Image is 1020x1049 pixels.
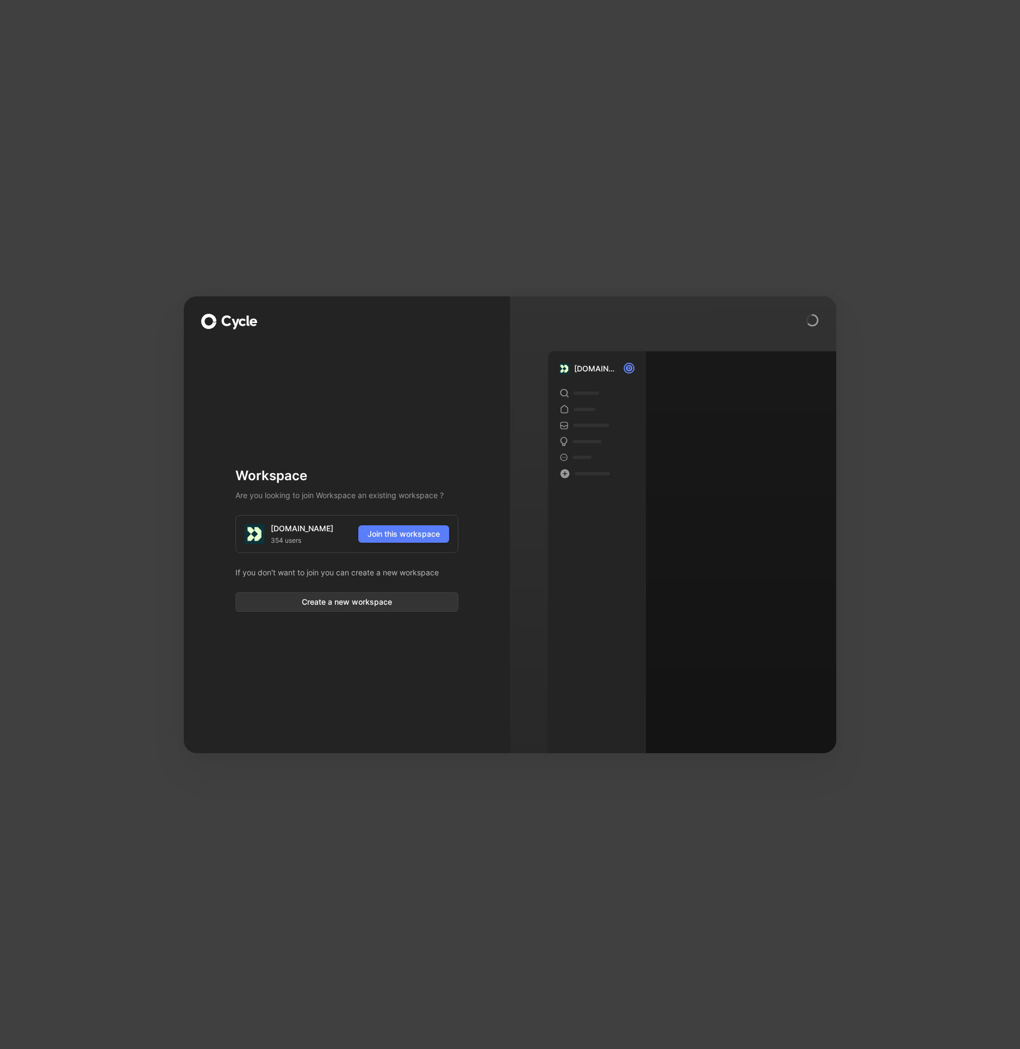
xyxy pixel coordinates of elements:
[235,489,458,502] h2: Are you looking to join Workspace an existing workspace ?
[559,363,570,374] img: bc2520ba-7c86-4fa6-9639-266f86b26e1d.png
[271,522,333,535] div: [DOMAIN_NAME]
[245,595,449,609] span: Create a new workspace
[368,527,440,541] span: Join this workspace
[235,592,458,612] button: Create a new workspace
[574,362,614,375] div: [DOMAIN_NAME]
[625,364,633,373] div: D
[235,467,458,485] h1: Workspace
[358,525,449,543] button: Join this workspace
[235,566,458,579] p: If you don't want to join you can create a new workspace
[271,535,301,546] span: 354 users
[245,524,264,544] img: logo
